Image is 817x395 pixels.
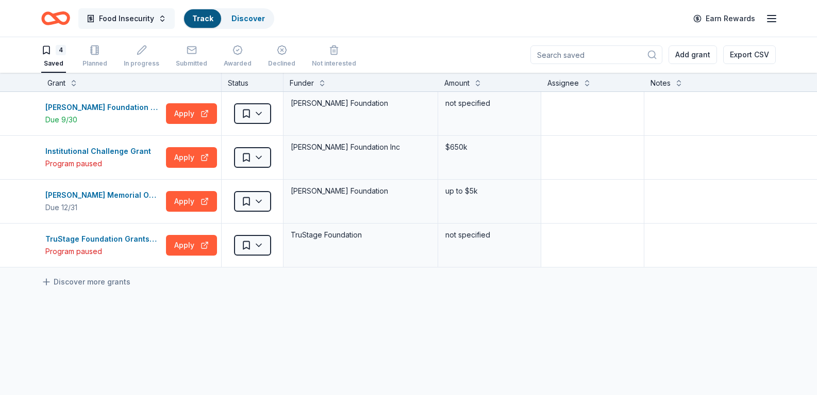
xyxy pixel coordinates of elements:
div: Notes [651,77,671,89]
a: Track [192,14,213,23]
div: Due 9/30 [45,114,162,126]
div: $650k [444,140,535,154]
div: Program paused [45,245,162,258]
button: Apply [166,147,217,168]
button: Food Insecurity [78,8,175,29]
div: up to $5k [444,184,535,198]
div: Declined [268,59,295,68]
div: Due 12/31 [45,201,162,214]
div: Status [222,73,284,91]
a: Earn Rewards [687,9,761,28]
input: Search saved [530,45,662,64]
button: Declined [268,41,295,73]
button: Apply [166,235,217,256]
span: Food Insecurity [99,12,154,25]
div: [PERSON_NAME] Foundation Inc [290,140,431,154]
div: In progress [124,59,159,68]
a: Discover [231,14,265,23]
button: Submitted [176,41,207,73]
button: Institutional Challenge GrantProgram paused [45,145,162,170]
div: [PERSON_NAME] Foundation [290,96,431,110]
button: Add grant [669,45,717,64]
button: Apply [166,191,217,212]
button: [PERSON_NAME] Memorial Organization Grant ProgramDue 12/31 [45,189,162,214]
div: Not interested [312,59,356,68]
a: Discover more grants [41,276,130,288]
div: TruStage Foundation Grants and Sponsorships [45,233,162,245]
div: Assignee [547,77,579,89]
div: [PERSON_NAME] Foundation [290,184,431,198]
div: Amount [444,77,470,89]
div: [PERSON_NAME] Memorial Organization Grant Program [45,189,162,201]
a: Home [41,6,70,30]
div: Saved [41,59,66,68]
div: not specified [444,96,535,110]
div: Grant [47,77,65,89]
div: Funder [290,77,314,89]
div: TruStage Foundation [290,228,431,242]
button: Not interested [312,41,356,73]
button: Planned [82,41,107,73]
div: not specified [444,228,535,242]
div: [PERSON_NAME] Foundation Grant [45,101,162,114]
button: Export CSV [723,45,776,64]
button: TruStage Foundation Grants and SponsorshipsProgram paused [45,233,162,258]
button: Apply [166,103,217,124]
button: Awarded [224,41,252,73]
div: Institutional Challenge Grant [45,145,155,157]
div: Awarded [224,59,252,68]
button: 4Saved [41,41,66,73]
div: 4 [56,45,66,55]
button: [PERSON_NAME] Foundation GrantDue 9/30 [45,101,162,126]
button: TrackDiscover [183,8,274,29]
div: Planned [82,59,107,68]
div: Program paused [45,157,155,170]
button: In progress [124,41,159,73]
div: Submitted [176,59,207,68]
